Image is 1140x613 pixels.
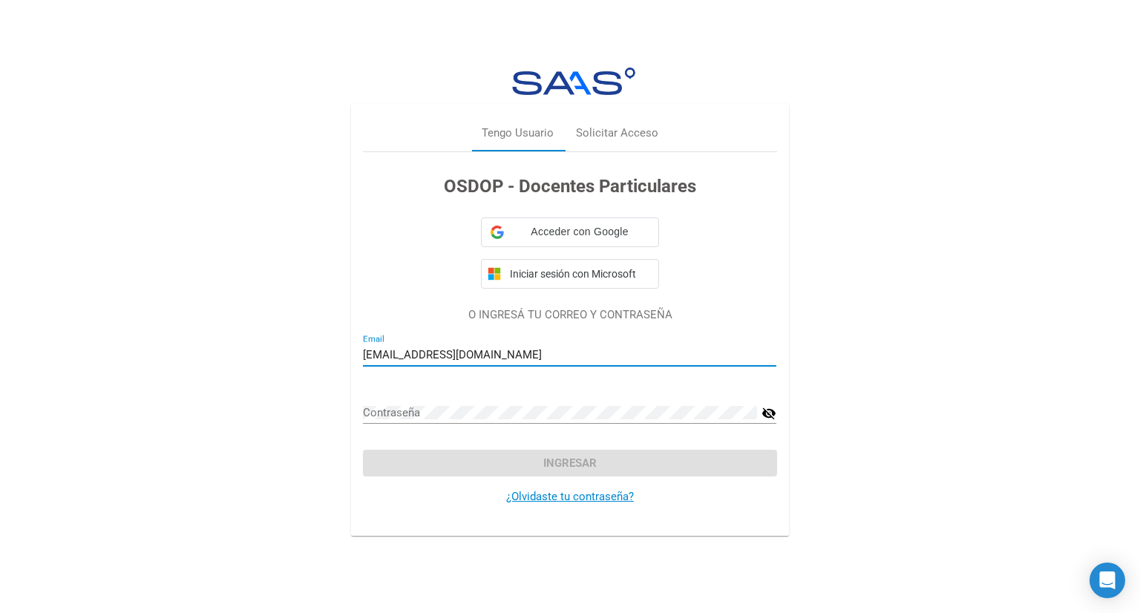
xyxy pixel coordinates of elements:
div: Tengo Usuario [482,125,554,142]
div: Open Intercom Messenger [1090,563,1125,598]
button: Iniciar sesión con Microsoft [481,259,659,289]
div: Acceder con Google [481,217,659,247]
mat-icon: visibility_off [761,404,776,422]
button: Ingresar [363,450,776,476]
h3: OSDOP - Docentes Particulares [363,173,776,200]
span: Iniciar sesión con Microsoft [507,268,652,280]
div: Solicitar Acceso [576,125,658,142]
span: Ingresar [543,456,597,470]
p: O INGRESÁ TU CORREO Y CONTRASEÑA [363,306,776,324]
span: Acceder con Google [510,224,649,240]
a: ¿Olvidaste tu contraseña? [506,490,634,503]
